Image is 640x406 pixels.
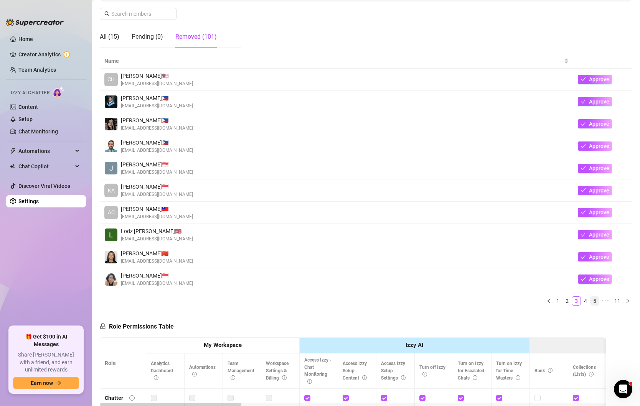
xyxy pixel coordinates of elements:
[121,258,193,265] span: [EMAIL_ADDRESS][DOMAIN_NAME]
[553,296,562,306] li: 1
[100,338,146,389] th: Role
[589,209,609,215] span: Approve
[589,372,594,376] span: info-circle
[228,361,254,381] span: Team Management
[578,186,612,195] button: Approve
[18,67,56,73] a: Team Analytics
[121,271,193,280] span: [PERSON_NAME] 🇸🇬
[401,375,406,380] span: info-circle
[10,148,16,154] span: thunderbolt
[105,140,117,152] img: FRANZ WILSON IAN DE GRACIA
[581,121,586,127] span: check
[589,187,609,194] span: Approve
[581,187,586,193] span: check
[18,198,39,204] a: Settings
[266,361,289,381] span: Workspace Settings & Billing
[589,143,609,149] span: Approve
[581,297,590,305] a: 4
[589,232,609,238] span: Approve
[100,32,119,41] div: All (15)
[10,164,15,169] img: Chat Copilot
[18,160,73,173] span: Chat Copilot
[578,230,612,239] button: Approve
[534,368,553,373] span: Bank
[573,365,596,377] span: Collections (Lists)
[151,361,173,381] span: Analytics Dashboard
[121,160,193,169] span: [PERSON_NAME] 🇸🇬
[121,138,193,147] span: [PERSON_NAME] 🇵🇭
[105,251,117,263] img: Lea Fe Santa Ana
[578,75,612,84] button: Approve
[121,182,193,191] span: [PERSON_NAME] 🇸🇬
[590,296,599,306] li: 5
[121,125,193,132] span: [EMAIL_ADDRESS][DOMAIN_NAME]
[381,361,406,381] span: Access Izzy Setup - Settings
[581,166,586,171] span: check
[107,75,115,84] span: CH
[612,296,623,306] li: 11
[121,213,193,220] span: [EMAIL_ADDRESS][DOMAIN_NAME]
[100,323,106,329] span: lock
[11,89,49,97] span: Izzy AI Chatter
[544,296,553,306] li: Previous Page
[589,76,609,82] span: Approve
[100,322,174,331] h5: Role Permissions Table
[406,342,423,348] strong: Izzy AI
[562,296,572,306] li: 2
[589,254,609,260] span: Approve
[121,169,193,176] span: [EMAIL_ADDRESS][DOMAIN_NAME]
[589,276,609,282] span: Approve
[578,97,612,106] button: Approve
[581,143,586,149] span: check
[581,296,590,306] li: 4
[204,342,242,348] strong: My Workspace
[589,165,609,171] span: Approve
[189,365,216,377] span: Automations
[581,254,586,260] span: check
[581,276,586,282] span: check
[473,375,477,380] span: info-circle
[6,18,64,26] img: logo-BBDzfeDw.svg
[129,395,135,401] span: info-circle
[623,296,632,306] button: right
[625,299,630,303] span: right
[18,183,70,189] a: Discover Viral Videos
[18,36,33,42] a: Home
[578,252,612,261] button: Approve
[614,380,632,398] iframe: Intercom live chat
[581,77,586,82] span: check
[104,11,110,16] span: search
[578,141,612,151] button: Approve
[563,297,571,305] a: 2
[121,191,193,198] span: [EMAIL_ADDRESS][DOMAIN_NAME]
[578,208,612,217] button: Approve
[13,333,79,348] span: 🎁 Get $100 in AI Messages
[18,116,33,122] a: Setup
[419,365,445,377] span: Turn off Izzy
[362,375,367,380] span: info-circle
[572,296,581,306] li: 3
[121,94,193,102] span: [PERSON_NAME] 🇵🇭
[422,372,427,376] span: info-circle
[18,48,80,61] a: Creator Analytics exclamation-circle
[591,297,599,305] a: 5
[544,296,553,306] button: left
[121,102,193,110] span: [EMAIL_ADDRESS][DOMAIN_NAME]
[121,235,193,243] span: [EMAIL_ADDRESS][DOMAIN_NAME]
[100,54,573,69] th: Name
[581,210,586,215] span: check
[13,377,79,389] button: Earn nowarrow-right
[516,375,520,380] span: info-circle
[578,119,612,128] button: Approve
[105,273,117,286] img: Glenn Cruz
[132,32,163,41] div: Pending (0)
[546,299,551,303] span: left
[496,361,522,381] span: Turn on Izzy for Time Wasters
[121,280,193,287] span: [EMAIL_ADDRESS][DOMAIN_NAME]
[121,249,193,258] span: [PERSON_NAME] 🇨🇳
[105,118,117,130] img: Jasmine Bonifacio
[31,380,53,386] span: Earn now
[56,380,61,386] span: arrow-right
[599,296,612,306] li: Next 5 Pages
[175,32,217,41] div: Removed (101)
